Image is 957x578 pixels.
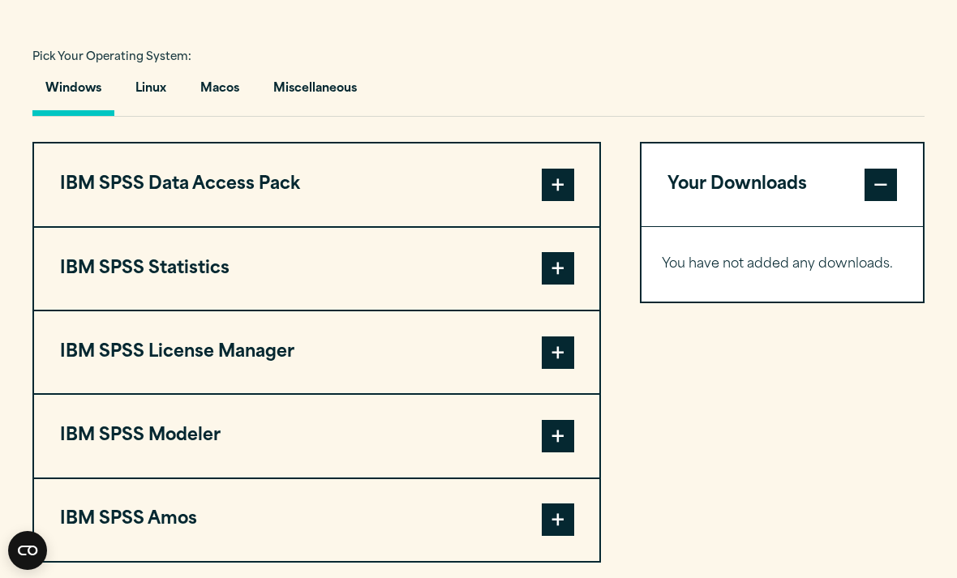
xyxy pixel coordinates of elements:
div: Your Downloads [642,226,923,302]
button: IBM SPSS Statistics [34,228,599,310]
button: Your Downloads [642,143,923,225]
p: You have not added any downloads. [662,253,903,276]
button: IBM SPSS Data Access Pack [34,143,599,225]
button: Linux [122,70,179,116]
button: IBM SPSS License Manager [34,311,599,393]
span: Pick Your Operating System: [32,52,191,62]
button: Open CMP widget [8,531,47,570]
button: IBM SPSS Amos [34,479,599,561]
button: Windows [32,70,114,116]
button: IBM SPSS Modeler [34,395,599,477]
button: Macos [187,70,252,116]
button: Miscellaneous [260,70,370,116]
